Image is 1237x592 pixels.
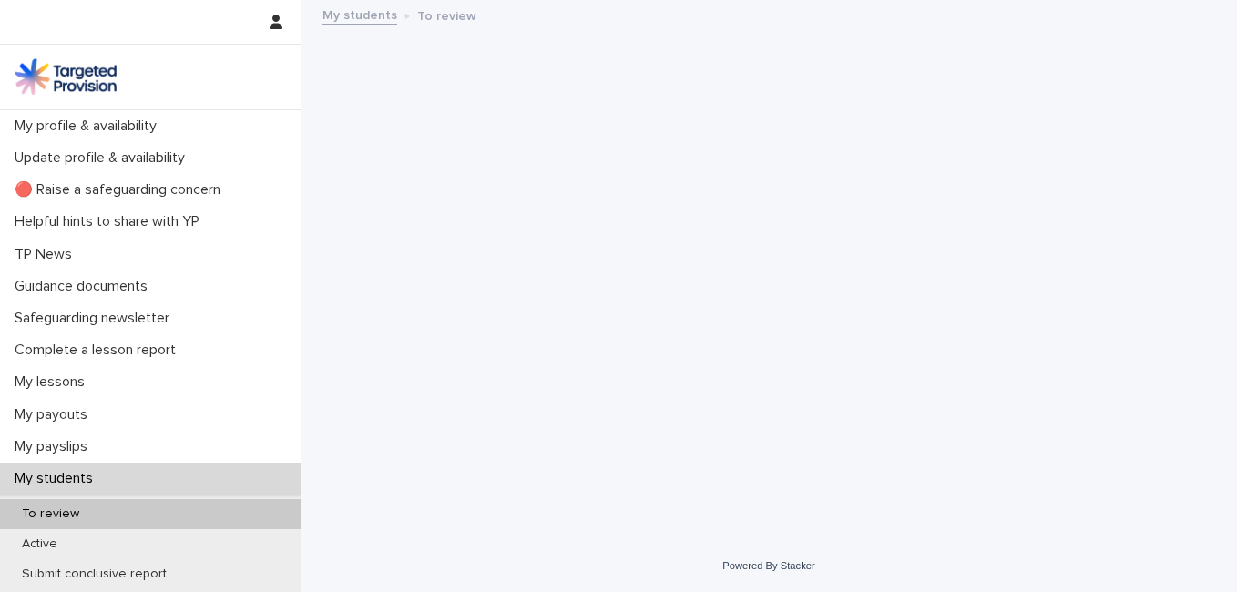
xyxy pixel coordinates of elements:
p: My students [7,470,107,487]
p: To review [417,5,476,25]
p: Complete a lesson report [7,342,190,359]
a: Powered By Stacker [722,560,814,571]
p: My lessons [7,373,99,391]
p: TP News [7,246,87,263]
p: My payslips [7,438,102,455]
p: 🔴 Raise a safeguarding concern [7,181,235,199]
a: My students [322,4,397,25]
p: Submit conclusive report [7,566,181,582]
p: Guidance documents [7,278,162,295]
p: Helpful hints to share with YP [7,213,214,230]
p: To review [7,506,94,522]
p: Safeguarding newsletter [7,310,184,327]
p: Active [7,536,72,552]
p: Update profile & availability [7,149,199,167]
p: My profile & availability [7,117,171,135]
p: My payouts [7,406,102,424]
img: M5nRWzHhSzIhMunXDL62 [15,58,117,95]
